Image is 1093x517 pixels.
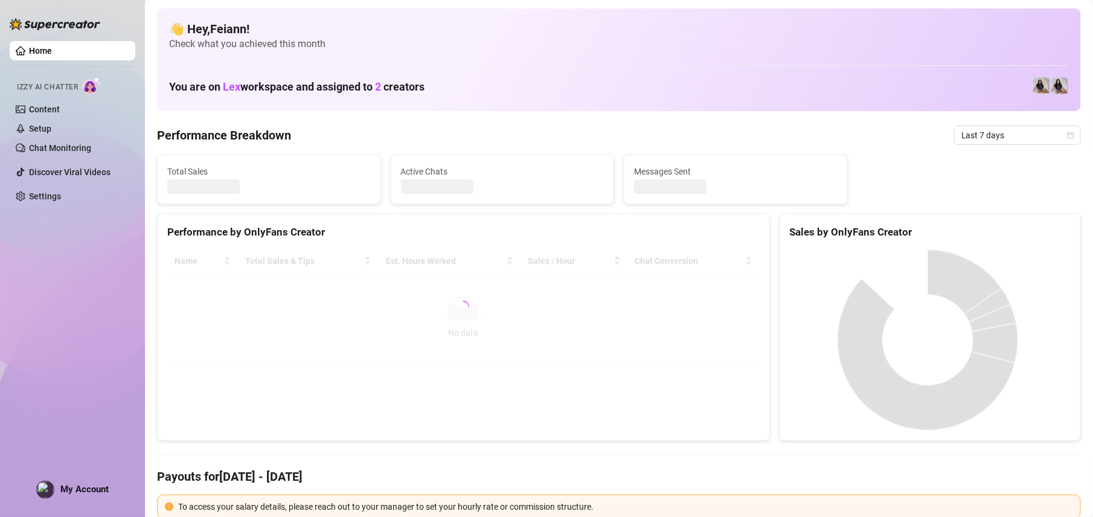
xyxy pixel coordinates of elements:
span: loading [457,301,469,313]
h4: Payouts for [DATE] - [DATE] [157,468,1081,485]
span: Active Chats [401,165,604,178]
span: exclamation-circle [165,503,173,511]
div: Sales by OnlyFans Creator [790,224,1071,240]
span: Check what you achieved this month [169,37,1069,51]
img: logo-BBDzfeDw.svg [10,18,100,30]
a: Home [29,46,52,56]
div: To access your salary details, please reach out to your manager to set your hourly rate or commis... [178,500,1073,513]
span: My Account [60,484,109,495]
a: Settings [29,191,61,201]
h4: 👋 Hey, Feiann ! [169,21,1069,37]
span: Lex [223,80,240,93]
img: AI Chatter [83,77,101,94]
h1: You are on workspace and assigned to creators [169,80,425,94]
span: calendar [1067,132,1074,139]
a: Content [29,104,60,114]
span: Izzy AI Chatter [17,82,78,93]
span: Last 7 days [961,126,1074,144]
h4: Performance Breakdown [157,127,291,144]
span: 2 [375,80,381,93]
span: Total Sales [167,165,371,178]
img: Francesca [1033,77,1050,94]
a: Discover Viral Videos [29,167,111,177]
a: Chat Monitoring [29,143,91,153]
img: Francesca [1051,77,1068,94]
img: profilePics%2FMOLWZQSXvfM60zO7sy7eR3cMqNk1.jpeg [37,481,54,498]
span: Messages Sent [634,165,838,178]
a: Setup [29,124,51,133]
div: Performance by OnlyFans Creator [167,224,760,240]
